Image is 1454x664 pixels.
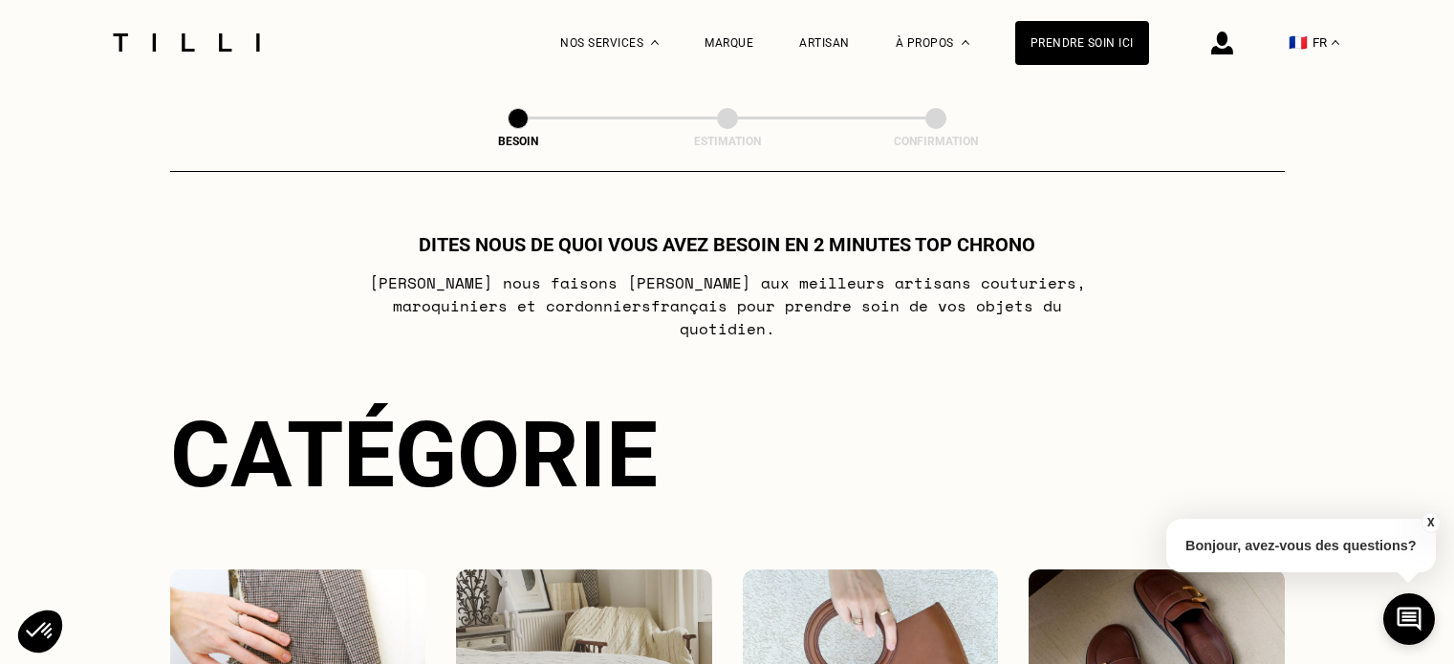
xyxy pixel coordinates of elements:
[840,135,1031,148] div: Confirmation
[962,40,969,45] img: Menu déroulant à propos
[1289,33,1308,52] span: 🇫🇷
[1332,40,1339,45] img: menu déroulant
[106,33,267,52] img: Logo du service de couturière Tilli
[170,401,1285,508] div: Catégorie
[799,36,850,50] a: Artisan
[651,40,659,45] img: Menu déroulant
[1166,519,1436,572] p: Bonjour, avez-vous des questions?
[419,233,1035,256] h1: Dites nous de quoi vous avez besoin en 2 minutes top chrono
[1421,512,1440,533] button: X
[705,36,753,50] a: Marque
[632,135,823,148] div: Estimation
[423,135,614,148] div: Besoin
[1015,21,1149,65] a: Prendre soin ici
[1211,32,1233,54] img: icône connexion
[348,271,1106,340] p: [PERSON_NAME] nous faisons [PERSON_NAME] aux meilleurs artisans couturiers , maroquiniers et cord...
